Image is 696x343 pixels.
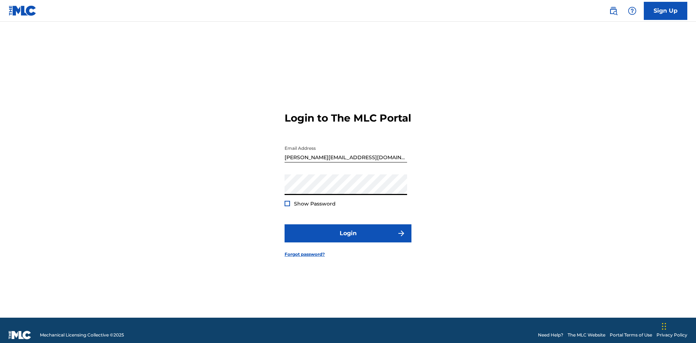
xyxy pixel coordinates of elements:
[662,316,666,337] div: Drag
[538,332,563,338] a: Need Help?
[285,224,411,242] button: Login
[644,2,687,20] a: Sign Up
[397,229,406,238] img: f7272a7cc735f4ea7f67.svg
[625,4,639,18] div: Help
[610,332,652,338] a: Portal Terms of Use
[656,332,687,338] a: Privacy Policy
[294,200,336,207] span: Show Password
[628,7,637,15] img: help
[285,112,411,124] h3: Login to The MLC Portal
[40,332,124,338] span: Mechanical Licensing Collective © 2025
[606,4,621,18] a: Public Search
[568,332,605,338] a: The MLC Website
[609,7,618,15] img: search
[9,5,37,16] img: MLC Logo
[660,308,696,343] iframe: Chat Widget
[285,251,325,258] a: Forgot password?
[9,331,31,339] img: logo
